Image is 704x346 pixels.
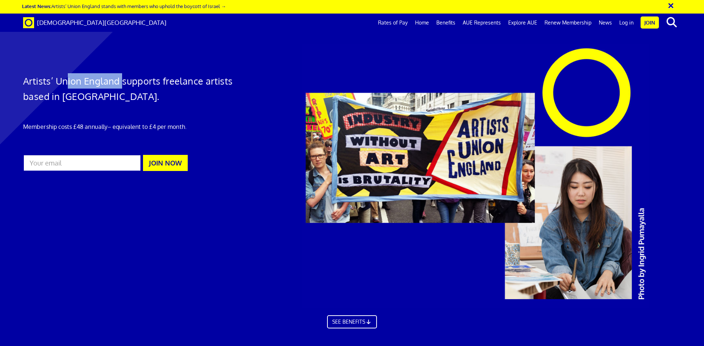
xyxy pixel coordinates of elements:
h1: Artists’ Union England supports freelance artists based in [GEOGRAPHIC_DATA]. [23,73,235,104]
input: Your email [23,155,141,171]
a: Latest News:Artists’ Union England stands with members who uphold the boycott of Israel → [22,3,226,9]
a: Rates of Pay [374,14,411,32]
a: AUE Represents [459,14,505,32]
p: Membership costs £48 annually – equivalent to £4 per month. [23,122,235,131]
a: Join [641,16,659,29]
a: Renew Membership [541,14,595,32]
a: Home [411,14,433,32]
span: [DEMOGRAPHIC_DATA][GEOGRAPHIC_DATA] [37,19,166,26]
button: JOIN NOW [143,155,188,171]
a: Brand [DEMOGRAPHIC_DATA][GEOGRAPHIC_DATA] [18,14,172,32]
button: search [660,15,683,30]
a: Log in [616,14,637,32]
strong: Latest News: [22,3,51,9]
a: News [595,14,616,32]
a: SEE BENEFITS [327,315,377,328]
a: Explore AUE [505,14,541,32]
a: Benefits [433,14,459,32]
